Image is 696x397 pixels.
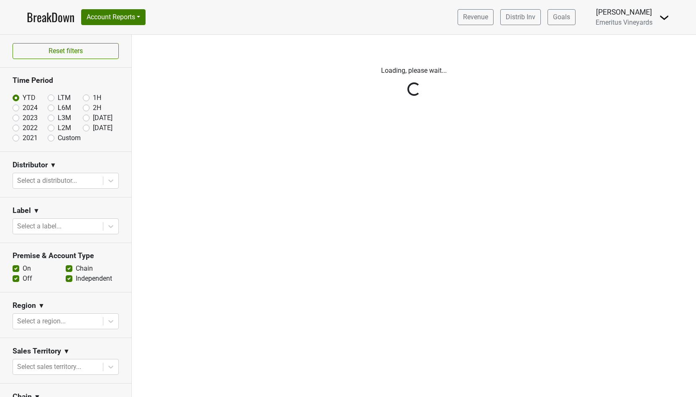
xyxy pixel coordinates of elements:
[659,13,669,23] img: Dropdown Menu
[458,9,494,25] a: Revenue
[27,8,74,26] a: BreakDown
[548,9,576,25] a: Goals
[596,18,652,26] span: Emeritus Vineyards
[596,7,652,18] div: [PERSON_NAME]
[81,9,146,25] button: Account Reports
[500,9,541,25] a: Distrib Inv
[182,66,646,76] p: Loading, please wait...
